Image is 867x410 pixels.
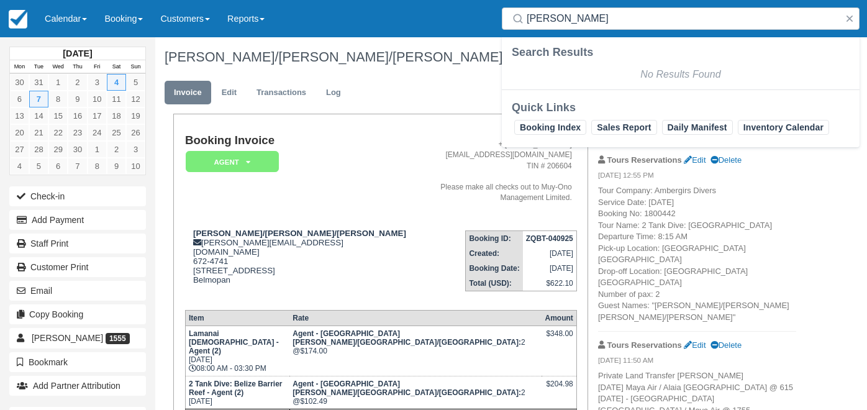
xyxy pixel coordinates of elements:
[48,60,68,74] th: Wed
[9,234,146,253] a: Staff Print
[126,124,145,141] a: 26
[48,158,68,175] a: 6
[189,329,279,355] strong: Lamanai [DEMOGRAPHIC_DATA] - Agent (2)
[10,158,29,175] a: 4
[710,155,742,165] a: Delete
[189,380,283,397] strong: 2 Tank Dive: Belize Barrier Reef - Agent (2)
[710,340,742,350] a: Delete
[542,311,576,326] th: Amount
[193,229,406,238] strong: [PERSON_NAME]/[PERSON_NAME]/[PERSON_NAME]
[29,91,48,107] a: 7
[317,81,350,105] a: Log
[48,107,68,124] a: 15
[29,74,48,91] a: 31
[738,120,829,135] a: Inventory Calendar
[293,329,521,347] strong: Agent - San Pedro/Belize City/Caye Caulker
[107,124,126,141] a: 25
[526,234,573,243] strong: ZQBT-040925
[88,60,107,74] th: Fri
[106,333,130,344] span: 1555
[88,74,107,91] a: 3
[545,380,573,398] div: $204.98
[29,158,48,175] a: 5
[165,81,211,105] a: Invoice
[185,134,408,147] h1: Booking Invoice
[68,91,87,107] a: 9
[289,311,542,326] th: Rate
[107,141,126,158] a: 2
[9,281,146,301] button: Email
[126,91,145,107] a: 12
[107,74,126,91] a: 4
[185,326,289,376] td: [DATE] 08:00 AM - 03:30 PM
[29,141,48,158] a: 28
[300,397,327,406] span: $102.49
[545,329,573,348] div: $348.00
[598,170,796,184] em: [DATE] 12:55 PM
[165,50,796,65] h1: [PERSON_NAME]/[PERSON_NAME]/[PERSON_NAME],
[247,81,315,105] a: Transactions
[88,124,107,141] a: 24
[9,328,146,348] a: [PERSON_NAME] 1555
[126,74,145,91] a: 5
[10,141,29,158] a: 27
[10,124,29,141] a: 20
[413,139,571,203] address: + [PHONE_NUMBER] [EMAIL_ADDRESS][DOMAIN_NAME] TIN # 206604 Please make all checks out to Muy-Ono ...
[9,186,146,206] button: Check-in
[29,60,48,74] th: Tue
[185,311,289,326] th: Item
[29,124,48,141] a: 21
[32,333,103,343] span: [PERSON_NAME]
[126,158,145,175] a: 10
[88,158,107,175] a: 8
[68,158,87,175] a: 7
[48,124,68,141] a: 22
[607,340,682,350] strong: Tours Reservations
[68,60,87,74] th: Thu
[289,326,542,376] td: 2 @
[466,246,523,261] th: Created:
[466,276,523,291] th: Total (USD):
[9,352,146,372] button: Bookmark
[598,185,796,323] p: Tour Company: Ambergirs Divers Service Date: [DATE] Booking No: 1800442 Tour Name: 2 Tank Dive: [...
[466,261,523,276] th: Booking Date:
[523,261,577,276] td: [DATE]
[107,107,126,124] a: 18
[29,107,48,124] a: 14
[107,60,126,74] th: Sat
[9,210,146,230] button: Add Payment
[10,74,29,91] a: 30
[684,340,706,350] a: Edit
[523,276,577,291] td: $622.10
[185,376,289,409] td: [DATE]
[107,158,126,175] a: 9
[68,107,87,124] a: 16
[48,141,68,158] a: 29
[527,7,840,30] input: Search ( / )
[107,91,126,107] a: 11
[662,120,733,135] a: Daily Manifest
[185,229,408,300] div: [PERSON_NAME][EMAIL_ADDRESS][DOMAIN_NAME] 672-4741 [STREET_ADDRESS] Belmopan
[88,141,107,158] a: 1
[512,45,850,60] div: Search Results
[63,48,92,58] strong: [DATE]
[68,141,87,158] a: 30
[10,91,29,107] a: 6
[293,380,521,397] strong: Agent - San Pedro/Belize City/Caye Caulker
[300,347,327,355] span: $174.00
[48,91,68,107] a: 8
[68,124,87,141] a: 23
[185,150,275,173] a: AGENT
[186,151,279,173] em: AGENT
[212,81,246,105] a: Edit
[512,100,850,115] div: Quick Links
[126,141,145,158] a: 3
[9,304,146,324] button: Copy Booking
[126,107,145,124] a: 19
[466,231,523,247] th: Booking ID:
[607,155,682,165] strong: Tours Reservations
[9,10,27,29] img: checkfront-main-nav-mini-logo.png
[514,120,586,135] a: Booking Index
[523,246,577,261] td: [DATE]
[640,69,720,80] em: No Results Found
